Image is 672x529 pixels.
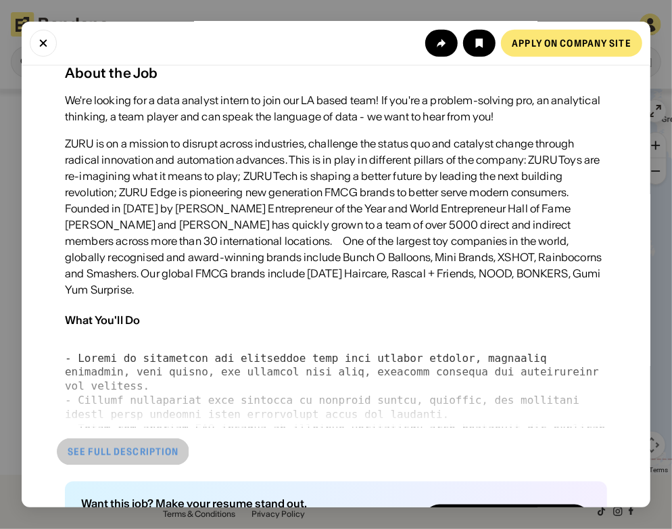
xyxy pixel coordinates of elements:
[65,92,607,124] div: We're looking for a data analyst intern to join our LA based team! If you're a problem-solving pr...
[30,30,57,57] button: Close
[81,498,412,509] div: Want this job? Make your resume stand out.
[65,135,607,298] div: ZURU is on a mission to disrupt across industries, challenge the status quo and catalyst change t...
[68,447,178,457] div: See full description
[512,39,631,48] div: Apply on company site
[65,65,607,81] div: About the Job
[65,313,140,327] div: What You'll Do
